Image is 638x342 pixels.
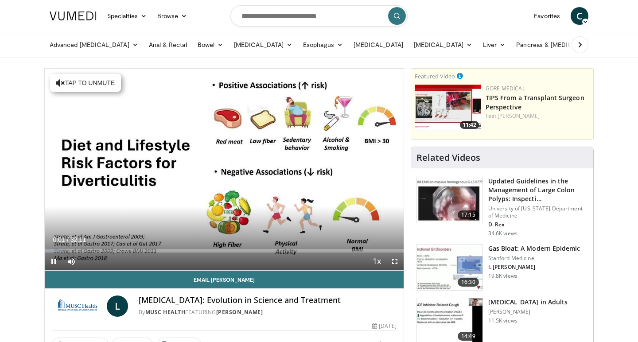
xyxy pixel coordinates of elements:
[458,210,479,219] span: 17:15
[53,236,65,243] span: 0:01
[229,36,298,54] a: [MEDICAL_DATA]
[486,112,590,120] div: Feat.
[488,177,588,203] h3: Updated Guidelines in the Management of Large Colon Polyps: Inspecti…
[45,271,404,288] a: Email [PERSON_NAME]
[230,5,408,27] input: Search topics, interventions
[498,112,540,120] a: [PERSON_NAME]
[488,244,580,253] h3: Gas Bloat: A Modern Epidemic
[50,74,121,92] button: Tap to unmute
[45,253,62,270] button: Pause
[216,308,263,316] a: [PERSON_NAME]
[460,121,479,129] span: 11:42
[298,36,348,54] a: Esophagus
[102,7,152,25] a: Specialties
[145,308,186,316] a: MUSC Health
[417,177,482,223] img: dfcfcb0d-b871-4e1a-9f0c-9f64970f7dd8.150x105_q85_crop-smart_upscale.jpg
[52,295,103,317] img: MUSC Health
[417,245,482,291] img: 480ec31d-e3c1-475b-8289-0a0659db689a.150x105_q85_crop-smart_upscale.jpg
[415,72,455,80] small: Featured Video
[488,264,580,271] p: I. [PERSON_NAME]
[488,317,517,324] p: 11.5K views
[348,36,408,54] a: [MEDICAL_DATA]
[478,36,511,54] a: Liver
[386,253,404,270] button: Fullscreen
[192,36,229,54] a: Bowel
[368,253,386,270] button: Playback Rate
[486,85,525,92] a: Gore Medical
[67,236,69,243] span: /
[44,36,144,54] a: Advanced [MEDICAL_DATA]
[415,85,481,131] img: 4003d3dc-4d84-4588-a4af-bb6b84f49ae6.150x105_q85_crop-smart_upscale.jpg
[488,308,568,315] p: [PERSON_NAME]
[488,298,568,307] h3: [MEDICAL_DATA] in Adults
[45,249,404,253] div: Progress Bar
[486,93,584,111] a: TIPS From a Transplant Surgeon Perspective
[50,12,97,20] img: VuMedi Logo
[458,278,479,287] span: 16:30
[488,272,517,280] p: 19.8K views
[408,36,478,54] a: [MEDICAL_DATA]
[144,36,192,54] a: Anal & Rectal
[45,69,404,271] video-js: Video Player
[488,255,580,262] p: Stanford Medicine
[415,85,481,131] a: 11:42
[416,177,588,237] a: 17:15 Updated Guidelines in the Management of Large Colon Polyps: Inspecti… University of [US_STA...
[416,152,480,163] h4: Related Videos
[152,7,193,25] a: Browse
[529,7,565,25] a: Favorites
[488,221,588,228] p: D. Rex
[107,295,128,317] a: L
[139,308,397,316] div: By FEATURING
[62,253,80,270] button: Mute
[488,205,588,219] p: University of [US_STATE] Department of Medicine
[511,36,615,54] a: Pancreas & [MEDICAL_DATA]
[70,236,86,243] span: 32:11
[139,295,397,305] h4: [MEDICAL_DATA]: Evolution in Science and Treatment
[372,322,396,330] div: [DATE]
[571,7,588,25] a: C
[488,230,517,237] p: 34.6K views
[458,332,479,341] span: 14:49
[416,244,588,291] a: 16:30 Gas Bloat: A Modern Epidemic Stanford Medicine I. [PERSON_NAME] 19.8K views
